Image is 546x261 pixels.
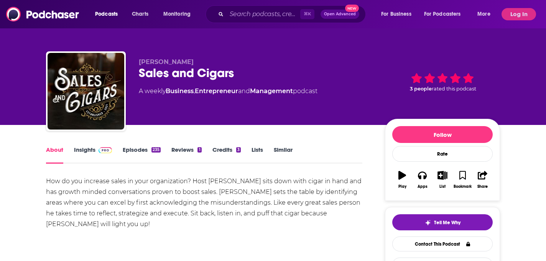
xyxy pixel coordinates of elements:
[166,87,194,95] a: Business
[194,87,195,95] span: ,
[472,8,500,20] button: open menu
[392,126,493,143] button: Follow
[90,8,128,20] button: open menu
[227,8,300,20] input: Search podcasts, credits, & more...
[197,147,201,153] div: 1
[392,236,493,251] a: Contact This Podcast
[412,166,432,194] button: Apps
[392,166,412,194] button: Play
[123,146,161,164] a: Episodes235
[434,220,460,226] span: Tell Me Why
[398,184,406,189] div: Play
[300,9,314,19] span: ⌘ K
[48,53,124,130] img: Sales and Cigars
[425,220,431,226] img: tell me why sparkle
[433,166,452,194] button: List
[473,166,493,194] button: Share
[171,146,201,164] a: Reviews1
[477,9,490,20] span: More
[418,184,428,189] div: Apps
[139,87,317,96] div: A weekly podcast
[376,8,421,20] button: open menu
[6,7,80,21] img: Podchaser - Follow, Share and Rate Podcasts
[381,9,411,20] span: For Business
[213,5,373,23] div: Search podcasts, credits, & more...
[410,86,432,92] span: 3 people
[127,8,153,20] a: Charts
[46,146,63,164] a: About
[477,184,488,189] div: Share
[236,147,241,153] div: 3
[74,146,112,164] a: InsightsPodchaser Pro
[424,9,461,20] span: For Podcasters
[252,146,263,164] a: Lists
[454,184,472,189] div: Bookmark
[132,9,148,20] span: Charts
[392,214,493,230] button: tell me why sparkleTell Me Why
[163,9,191,20] span: Monitoring
[432,86,476,92] span: rated this podcast
[238,87,250,95] span: and
[212,146,241,164] a: Credits3
[439,184,446,189] div: List
[250,87,293,95] a: Management
[139,58,194,66] span: [PERSON_NAME]
[392,146,493,162] div: Rate
[95,9,118,20] span: Podcasts
[502,8,536,20] button: Log In
[274,146,293,164] a: Similar
[324,12,356,16] span: Open Advanced
[419,8,472,20] button: open menu
[195,87,238,95] a: Entrepreneur
[321,10,359,19] button: Open AdvancedNew
[345,5,359,12] span: New
[99,147,112,153] img: Podchaser Pro
[158,8,201,20] button: open menu
[385,58,500,106] div: 3 peoplerated this podcast
[151,147,161,153] div: 235
[46,176,362,230] div: How do you increase sales in your organization? Host [PERSON_NAME] sits down with cigar in hand a...
[452,166,472,194] button: Bookmark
